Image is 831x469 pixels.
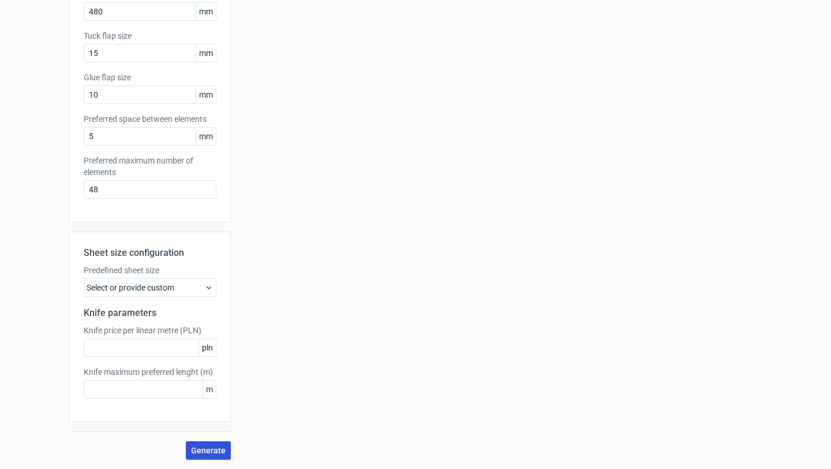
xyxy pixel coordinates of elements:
[203,381,216,398] span: m
[84,366,216,378] label: Knife maximum preferred lenght (m)
[196,3,216,20] span: mm
[196,128,216,145] span: mm
[84,113,216,125] label: Preferred space between elements
[84,30,216,42] label: Tuck flap size
[196,86,216,103] span: mm
[186,441,231,460] button: Generate
[84,155,216,178] label: Preferred maximum number of elements
[196,44,216,62] span: mm
[84,278,216,297] div: Select or provide custom
[84,246,216,260] h2: Sheet size configuration
[84,265,216,276] label: Predefined sheet size
[199,339,216,356] span: pln
[84,325,216,336] label: Knife price per linear metre (PLN)
[84,72,216,83] label: Glue flap size
[191,446,226,455] span: Generate
[84,306,216,320] h2: Knife parameters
